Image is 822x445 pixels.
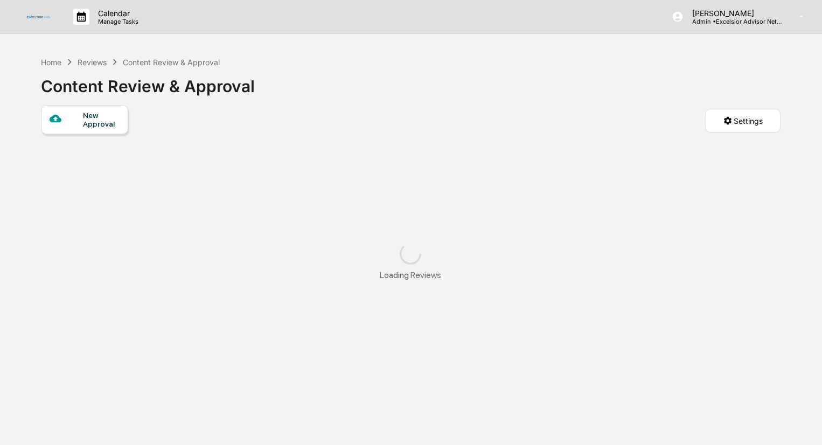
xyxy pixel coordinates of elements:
div: Home [41,58,61,67]
div: New Approval [83,111,119,128]
div: Loading Reviews [380,270,441,280]
p: Manage Tasks [89,18,144,25]
p: [PERSON_NAME] [684,9,784,18]
p: Calendar [89,9,144,18]
div: Content Review & Approval [123,58,220,67]
img: logo [26,15,52,19]
div: Reviews [78,58,107,67]
div: Content Review & Approval [41,68,255,96]
p: Admin • Excelsior Advisor Network [684,18,784,25]
button: Settings [705,109,781,133]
